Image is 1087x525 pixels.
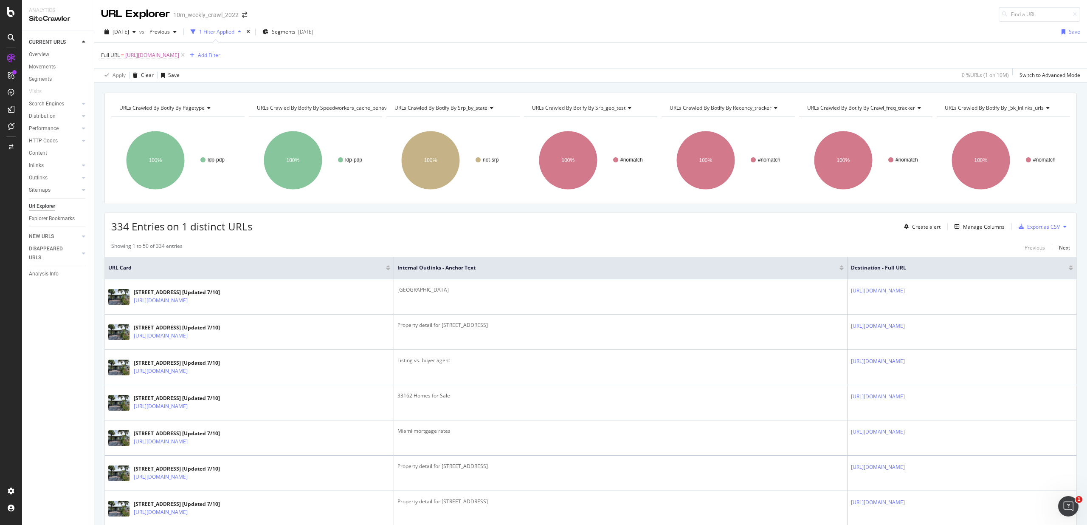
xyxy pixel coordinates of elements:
a: [URL][DOMAIN_NAME] [851,357,905,366]
a: [URL][DOMAIN_NAME] [851,463,905,471]
div: [STREET_ADDRESS] [Updated 7/10] [134,465,225,473]
div: Listing vs. buyer agent [397,357,844,364]
div: Miami mortgage rates [397,427,844,435]
button: Manage Columns [951,221,1005,232]
a: [URL][DOMAIN_NAME] [851,498,905,507]
svg: A chart. [249,123,382,197]
a: [URL][DOMAIN_NAME] [851,322,905,330]
span: URLs Crawled By Botify By recency_tracker [670,104,772,111]
a: Content [29,149,88,158]
div: Url Explorer [29,202,55,211]
div: Switch to Advanced Mode [1019,71,1080,79]
div: 0 % URLs ( 1 on 10M ) [962,71,1009,79]
text: 100% [561,157,574,163]
text: 100% [149,157,162,163]
a: Explorer Bookmarks [29,214,88,223]
button: Clear [130,68,154,82]
div: Content [29,149,47,158]
div: 33162 Homes for Sale [397,392,844,400]
button: [DATE] [101,25,139,39]
svg: A chart. [111,123,245,197]
text: 100% [424,157,437,163]
span: URLs Crawled By Botify By srp_by_state [394,104,487,111]
text: 100% [974,157,987,163]
div: Save [1069,28,1080,35]
text: not-srp [483,157,499,163]
a: Url Explorer [29,202,88,211]
div: Visits [29,87,42,96]
text: 100% [836,157,850,163]
iframe: Intercom live chat [1058,496,1079,516]
div: A chart. [386,123,520,197]
span: URLs Crawled By Botify By _5k_inlinks_urls [945,104,1044,111]
svg: A chart. [662,123,795,197]
a: Inlinks [29,161,79,170]
text: ldp-pdp [208,157,225,163]
div: Analysis Info [29,270,59,278]
div: Sitemaps [29,186,51,195]
div: CURRENT URLS [29,38,66,47]
text: #nomatch [896,157,918,163]
div: [STREET_ADDRESS] [Updated 7/10] [134,430,225,437]
a: [URL][DOMAIN_NAME] [134,437,188,446]
a: Analysis Info [29,270,88,278]
text: ldp-pdp [345,157,362,163]
button: Segments[DATE] [259,25,317,39]
text: 100% [699,157,712,163]
div: Showing 1 to 50 of 334 entries [111,242,183,253]
svg: A chart. [799,123,932,197]
div: 1 Filter Applied [199,28,234,35]
a: Movements [29,62,88,71]
img: main image [108,430,130,446]
span: 1 [1076,496,1082,503]
a: Visits [29,87,50,96]
span: Destination - Full URL [851,264,1056,272]
div: Manage Columns [963,223,1005,230]
a: Search Engines [29,99,79,108]
div: Clear [141,71,154,79]
a: DISAPPEARED URLS [29,244,79,262]
h4: URLs Crawled By Botify By crawl_freq_tracker [805,101,928,115]
span: Full URL [101,51,120,59]
a: [URL][DOMAIN_NAME] [134,508,188,516]
span: Internal Outlinks - Anchor Text [397,264,827,272]
div: Movements [29,62,56,71]
a: Segments [29,75,88,84]
div: Search Engines [29,99,64,108]
div: times [245,28,252,36]
h4: URLs Crawled By Botify By recency_tracker [668,101,787,115]
a: [URL][DOMAIN_NAME] [134,296,188,305]
button: Next [1059,242,1070,253]
button: Save [1058,25,1080,39]
a: [URL][DOMAIN_NAME] [134,473,188,481]
div: Property detail for [STREET_ADDRESS] [397,498,844,505]
a: Performance [29,124,79,133]
div: Next [1059,244,1070,251]
h4: URLs Crawled By Botify By pagetype [118,101,237,115]
div: [STREET_ADDRESS] [Updated 7/10] [134,500,225,508]
button: Previous [1025,242,1045,253]
div: Explorer Bookmarks [29,214,75,223]
div: Performance [29,124,59,133]
a: [URL][DOMAIN_NAME] [134,332,188,340]
img: main image [108,360,130,376]
span: = [121,51,124,59]
div: arrow-right-arrow-left [242,12,247,18]
h4: URLs Crawled By Botify By srp_geo_test [530,101,650,115]
div: Previous [1025,244,1045,251]
a: NEW URLS [29,232,79,241]
h4: URLs Crawled By Botify By srp_by_state [393,101,512,115]
a: Overview [29,50,88,59]
div: Outlinks [29,173,48,182]
div: Distribution [29,112,56,121]
button: Switch to Advanced Mode [1016,68,1080,82]
button: Apply [101,68,126,82]
svg: A chart. [937,123,1070,197]
div: DISAPPEARED URLS [29,244,72,262]
div: Property detail for [STREET_ADDRESS] [397,321,844,329]
div: [STREET_ADDRESS] [Updated 7/10] [134,359,225,367]
text: 100% [286,157,299,163]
